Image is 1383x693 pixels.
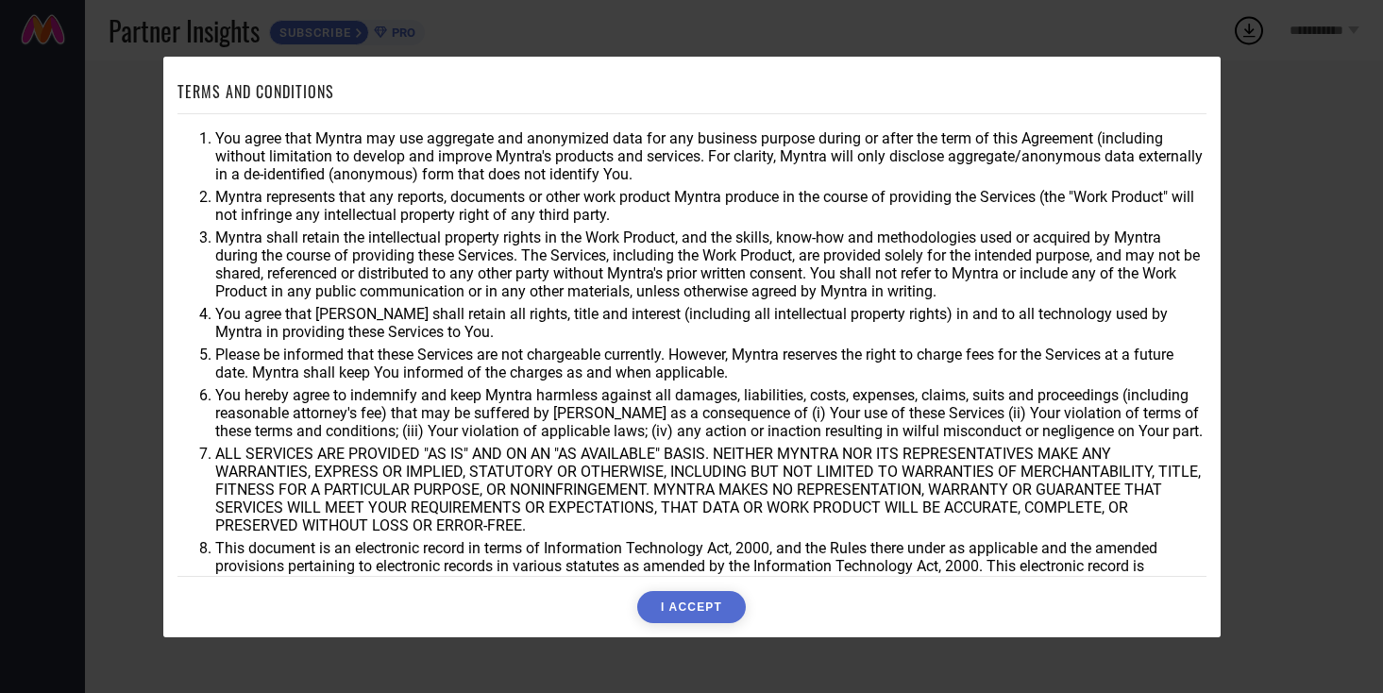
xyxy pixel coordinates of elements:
[215,386,1206,440] li: You hereby agree to indemnify and keep Myntra harmless against all damages, liabilities, costs, e...
[215,188,1206,224] li: Myntra represents that any reports, documents or other work product Myntra produce in the course ...
[215,445,1206,534] li: ALL SERVICES ARE PROVIDED "AS IS" AND ON AN "AS AVAILABLE" BASIS. NEITHER MYNTRA NOR ITS REPRESEN...
[215,346,1206,381] li: Please be informed that these Services are not chargeable currently. However, Myntra reserves the...
[177,80,334,103] h1: TERMS AND CONDITIONS
[215,228,1206,300] li: Myntra shall retain the intellectual property rights in the Work Product, and the skills, know-ho...
[215,305,1206,341] li: You agree that [PERSON_NAME] shall retain all rights, title and interest (including all intellect...
[215,129,1206,183] li: You agree that Myntra may use aggregate and anonymized data for any business purpose during or af...
[637,591,746,623] button: I ACCEPT
[215,539,1206,593] li: This document is an electronic record in terms of Information Technology Act, 2000, and the Rules...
